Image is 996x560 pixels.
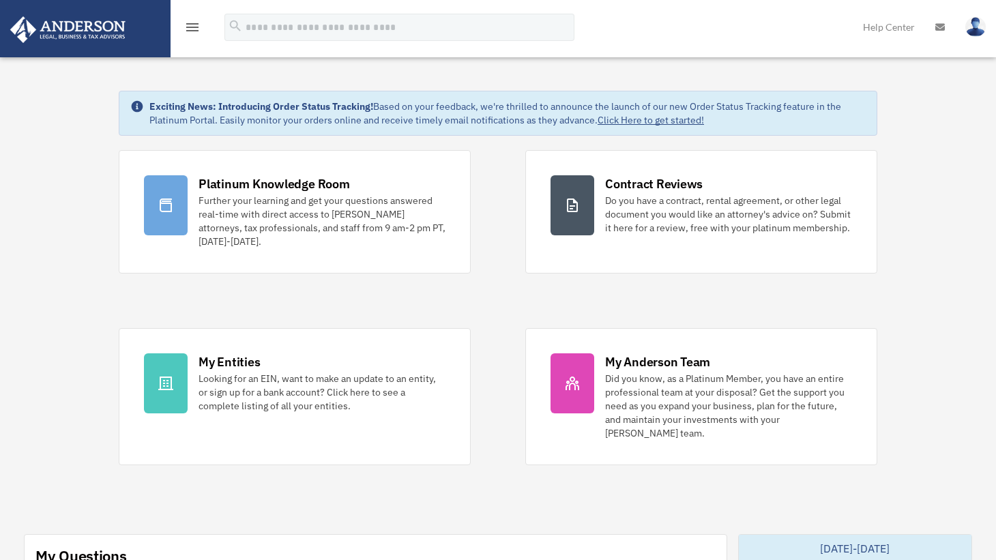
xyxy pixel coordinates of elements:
[149,100,373,113] strong: Exciting News: Introducing Order Status Tracking!
[119,150,471,274] a: Platinum Knowledge Room Further your learning and get your questions answered real-time with dire...
[965,17,986,37] img: User Pic
[199,175,350,192] div: Platinum Knowledge Room
[119,328,471,465] a: My Entities Looking for an EIN, want to make an update to an entity, or sign up for a bank accoun...
[605,194,852,235] div: Do you have a contract, rental agreement, or other legal document you would like an attorney's ad...
[184,19,201,35] i: menu
[199,372,445,413] div: Looking for an EIN, want to make an update to an entity, or sign up for a bank account? Click her...
[605,175,703,192] div: Contract Reviews
[184,24,201,35] a: menu
[228,18,243,33] i: search
[525,328,877,465] a: My Anderson Team Did you know, as a Platinum Member, you have an entire professional team at your...
[199,353,260,370] div: My Entities
[6,16,130,43] img: Anderson Advisors Platinum Portal
[605,353,710,370] div: My Anderson Team
[149,100,866,127] div: Based on your feedback, we're thrilled to announce the launch of our new Order Status Tracking fe...
[525,150,877,274] a: Contract Reviews Do you have a contract, rental agreement, or other legal document you would like...
[605,372,852,440] div: Did you know, as a Platinum Member, you have an entire professional team at your disposal? Get th...
[199,194,445,248] div: Further your learning and get your questions answered real-time with direct access to [PERSON_NAM...
[598,114,704,126] a: Click Here to get started!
